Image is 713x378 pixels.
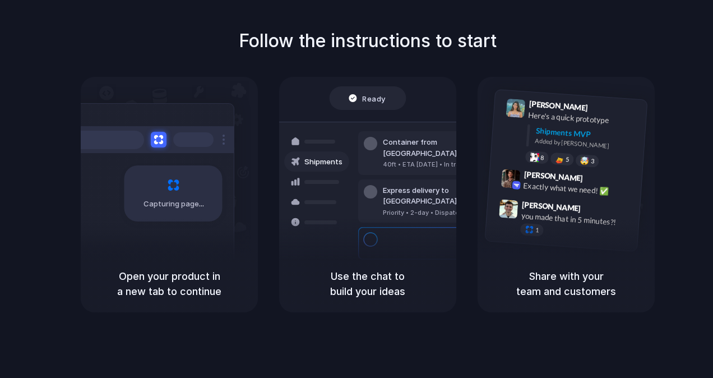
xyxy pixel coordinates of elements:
span: Capturing page [143,199,206,210]
div: Priority • 2-day • Dispatched [383,208,504,218]
span: 8 [540,155,544,161]
span: [PERSON_NAME] [522,199,581,215]
span: [PERSON_NAME] [524,168,583,185]
div: Here's a quick prototype [528,109,640,128]
div: 🤯 [580,156,590,165]
h5: Open your product in a new tab to continue [94,269,244,299]
div: Express delivery to [GEOGRAPHIC_DATA] [383,185,504,207]
h5: Use the chat to build your ideas [293,269,443,299]
span: 9:41 AM [591,103,614,117]
span: Ready [363,93,386,104]
div: you made that in 5 minutes?! [521,210,633,229]
span: 9:42 AM [586,174,609,187]
span: 5 [566,156,570,163]
div: Exactly what we need! ✅ [523,180,635,199]
span: 1 [535,227,539,233]
h5: Share with your team and customers [491,269,641,299]
h1: Follow the instructions to start [239,27,497,54]
span: 9:47 AM [584,204,607,217]
span: 3 [591,158,595,164]
div: 40ft • ETA [DATE] • In transit [383,160,504,169]
div: Container from [GEOGRAPHIC_DATA] [383,137,504,159]
span: [PERSON_NAME] [529,98,588,114]
div: Added by [PERSON_NAME] [535,136,638,153]
div: Shipments MVP [535,125,639,144]
span: Shipments [304,156,342,168]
